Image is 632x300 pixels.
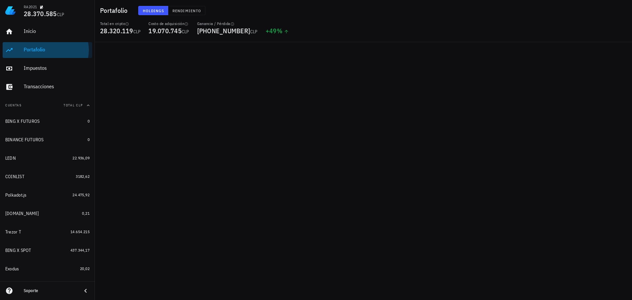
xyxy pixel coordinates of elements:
[138,6,169,15] button: Holdings
[5,155,16,161] div: LEDN
[57,12,65,17] span: CLP
[3,113,92,129] a: BING X FUTUROS 0
[3,97,92,113] button: CuentasTotal CLP
[618,5,628,16] div: avatar
[82,211,90,216] span: 0,21
[3,79,92,95] a: Transacciones
[197,21,258,26] div: Ganancia / Pérdida
[80,266,90,271] span: 20,02
[182,29,189,35] span: CLP
[3,61,92,76] a: Impuestos
[64,103,83,107] span: Total CLP
[24,9,57,18] span: 28.370.585
[70,229,90,234] span: 14.654.215
[24,4,37,10] div: RA2021
[3,42,92,58] a: Portafolio
[143,8,164,13] span: Holdings
[100,21,141,26] div: Total en cripto
[5,5,16,16] img: LedgiFi
[88,137,90,142] span: 0
[3,242,92,258] a: BING X SPOT 437.344,17
[197,26,250,35] span: [PHONE_NUMBER]
[5,174,24,179] div: COINLIST
[3,24,92,40] a: Inicio
[3,169,92,184] a: COINLIST 3182,62
[148,21,189,26] div: Costo de adquisición
[72,192,90,197] span: 24.475,92
[3,261,92,277] a: Exodus 20,02
[250,29,258,35] span: CLP
[5,192,27,198] div: Polkadot.js
[72,155,90,160] span: 22.936,09
[5,211,39,216] div: [DOMAIN_NAME]
[3,205,92,221] a: [DOMAIN_NAME] 0,21
[5,248,31,253] div: BING X SPOT
[133,29,141,35] span: CLP
[24,65,90,71] div: Impuestos
[24,288,76,293] div: Soporte
[24,46,90,53] div: Portafolio
[3,224,92,240] a: Trezor T 14.654.215
[5,266,19,272] div: Exodus
[277,26,282,35] span: %
[70,248,90,253] span: 437.344,17
[3,187,92,203] a: Polkadot.js 24.475,92
[3,150,92,166] a: LEDN 22.936,09
[5,229,21,235] div: Trezor T
[100,26,133,35] span: 28.320.119
[24,83,90,90] div: Transacciones
[148,26,182,35] span: 19.070.745
[172,8,201,13] span: Rendimiento
[76,174,90,179] span: 3182,62
[5,119,40,124] div: BING X FUTUROS
[24,28,90,34] div: Inicio
[266,28,289,34] div: +49
[5,137,44,143] div: BINANCE FUTUROS
[100,5,130,16] h1: Portafolio
[3,132,92,148] a: BINANCE FUTUROS 0
[88,119,90,123] span: 0
[168,6,205,15] button: Rendimiento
